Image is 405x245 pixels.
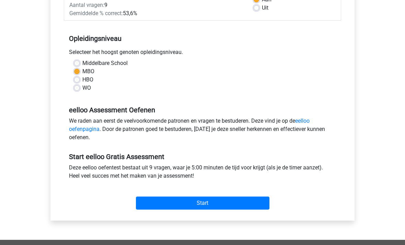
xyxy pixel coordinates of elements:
[69,2,104,8] span: Aantal vragen:
[64,164,341,183] div: Deze eelloo oefentest bestaat uit 9 vragen, waar je 5:00 minuten de tijd voor krijgt (als je de t...
[82,67,94,76] label: MBO
[64,1,248,9] div: 9
[136,197,269,210] input: Start
[64,48,341,59] div: Selecteer het hoogst genoten opleidingsniveau.
[69,153,336,161] h5: Start eelloo Gratis Assessment
[82,84,91,92] label: WO
[64,9,248,18] div: 53,6%
[69,32,336,45] h5: Opleidingsniveau
[262,4,268,12] label: Uit
[82,76,93,84] label: HBO
[82,59,128,67] label: Middelbare School
[69,106,336,114] h5: eelloo Assessment Oefenen
[64,117,341,144] div: We raden aan eerst de veelvoorkomende patronen en vragen te bestuderen. Deze vind je op de . Door...
[69,10,123,16] span: Gemiddelde % correct:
